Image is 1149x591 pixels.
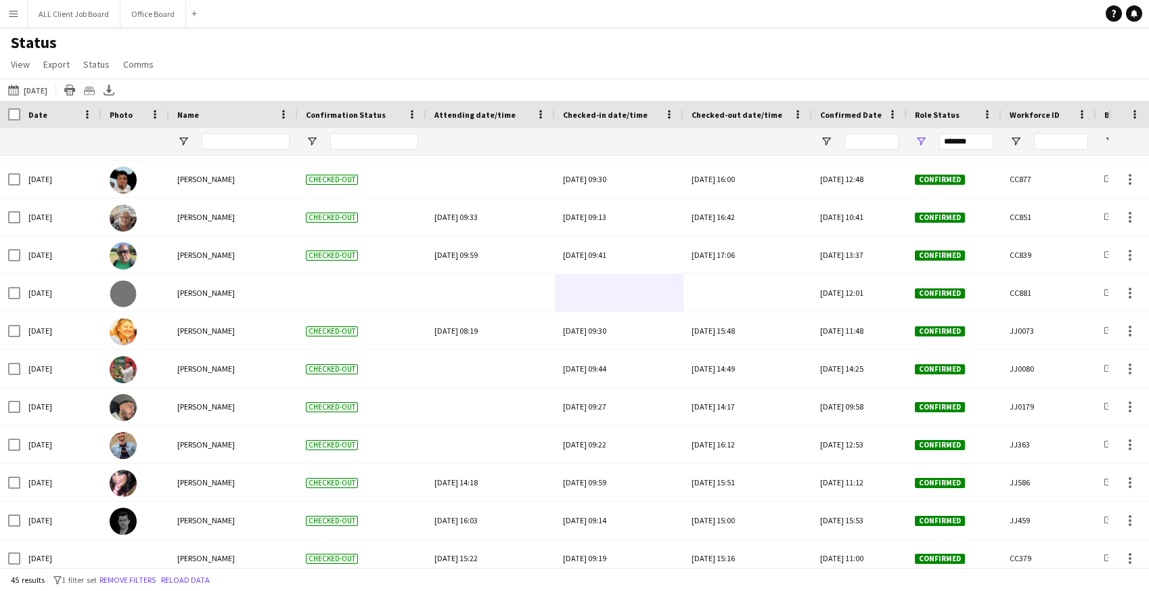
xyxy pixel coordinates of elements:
[434,110,516,120] span: Attending date/time
[915,364,965,374] span: Confirmed
[81,82,97,98] app-action-btn: Crew files as ZIP
[306,326,358,336] span: Checked-out
[20,236,102,273] div: [DATE]
[120,1,186,27] button: Office Board
[563,426,675,463] div: [DATE] 09:22
[692,110,782,120] span: Checked-out date/time
[692,388,804,425] div: [DATE] 14:17
[5,82,50,98] button: [DATE]
[20,274,102,311] div: [DATE]
[20,160,102,198] div: [DATE]
[812,426,907,463] div: [DATE] 12:53
[812,350,907,387] div: [DATE] 14:25
[158,573,212,588] button: Reload data
[563,464,675,501] div: [DATE] 09:59
[177,553,235,563] span: [PERSON_NAME]
[434,312,547,349] div: [DATE] 08:19
[1010,110,1060,120] span: Workforce ID
[177,288,235,298] span: [PERSON_NAME]
[692,426,804,463] div: [DATE] 16:12
[306,175,358,185] span: Checked-out
[915,288,965,299] span: Confirmed
[692,312,804,349] div: [DATE] 15:48
[692,464,804,501] div: [DATE] 15:51
[177,212,235,222] span: [PERSON_NAME]
[692,160,804,198] div: [DATE] 16:00
[123,58,154,70] span: Comms
[110,318,137,345] img: Cara Brennan
[1001,350,1096,387] div: JJ0080
[915,516,965,526] span: Confirmed
[97,573,158,588] button: Remove filters
[306,440,358,450] span: Checked-out
[28,110,47,120] span: Date
[1010,135,1022,148] button: Open Filter Menu
[306,402,358,412] span: Checked-out
[434,236,547,273] div: [DATE] 09:59
[812,388,907,425] div: [DATE] 09:58
[812,198,907,236] div: [DATE] 10:41
[915,213,965,223] span: Confirmed
[812,464,907,501] div: [DATE] 11:12
[110,394,137,421] img: George McGee
[177,250,235,260] span: [PERSON_NAME]
[563,198,675,236] div: [DATE] 09:13
[1001,464,1096,501] div: JJ586
[110,508,137,535] img: Jim Wilson
[915,135,927,148] button: Open Filter Menu
[20,312,102,349] div: [DATE]
[1001,426,1096,463] div: JJ363
[1126,5,1142,22] a: Notifications
[306,516,358,526] span: Checked-out
[5,56,35,73] a: View
[11,58,30,70] span: View
[110,110,133,120] span: Photo
[177,477,235,487] span: [PERSON_NAME]
[1104,135,1117,148] button: Open Filter Menu
[812,274,907,311] div: [DATE] 12:01
[177,110,199,120] span: Name
[915,440,965,450] span: Confirmed
[110,470,137,497] img: Nicola Smith
[812,540,907,577] div: [DATE] 11:00
[38,56,75,73] a: Export
[110,356,137,383] img: Eddie Lawrie
[202,133,290,150] input: Name Filter Input
[78,56,115,73] a: Status
[434,464,547,501] div: [DATE] 14:18
[434,198,547,236] div: [DATE] 09:33
[177,364,235,374] span: [PERSON_NAME]
[306,554,358,564] span: Checked-out
[1001,502,1096,539] div: JJ459
[20,502,102,539] div: [DATE]
[692,502,804,539] div: [DATE] 15:00
[177,515,235,525] span: [PERSON_NAME]
[812,160,907,198] div: [DATE] 12:48
[189,8,200,19] button: Add
[915,326,965,336] span: Confirmed
[812,502,907,539] div: [DATE] 15:53
[177,135,189,148] button: Open Filter Menu
[1106,5,1122,22] a: Help
[563,350,675,387] div: [DATE] 09:44
[1001,540,1096,577] div: CC379
[915,478,965,488] span: Confirmed
[563,502,675,539] div: [DATE] 09:14
[110,280,137,307] img: leon jordaan-nicholls
[915,175,965,185] span: Confirmed
[306,110,386,120] span: Confirmation Status
[330,133,418,150] input: Confirmation Status Filter Input
[306,135,318,148] button: Open Filter Menu
[306,250,358,261] span: Checked-out
[915,250,965,261] span: Confirmed
[101,82,117,98] app-action-btn: Export XLSX
[692,198,804,236] div: [DATE] 16:42
[1001,236,1096,273] div: CC839
[1001,160,1096,198] div: CC877
[62,575,97,585] span: 1 filter set
[43,58,70,70] span: Export
[1001,312,1096,349] div: JJ0073
[915,402,965,412] span: Confirmed
[692,350,804,387] div: [DATE] 14:49
[434,502,547,539] div: [DATE] 16:03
